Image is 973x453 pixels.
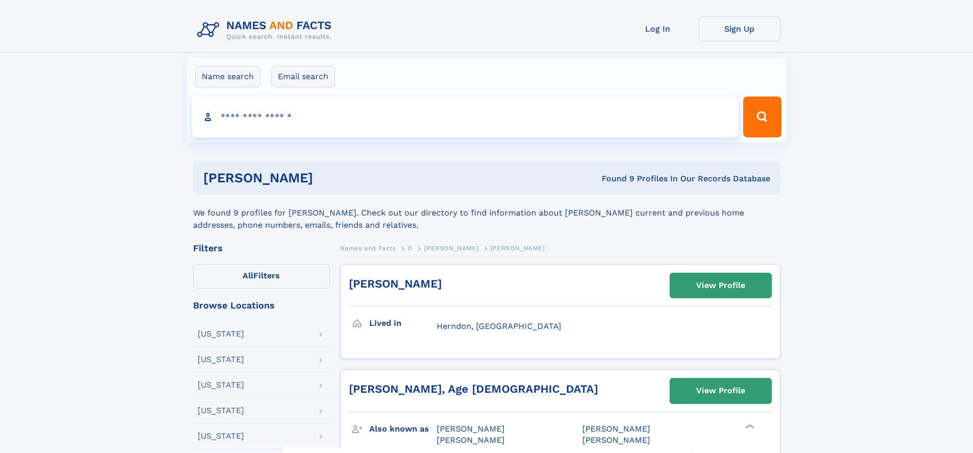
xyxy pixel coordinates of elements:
[424,245,479,252] span: [PERSON_NAME]
[699,16,780,41] a: Sign Up
[340,242,396,254] a: Names and Facts
[243,271,253,280] span: All
[369,315,437,332] h3: Lived in
[696,274,745,297] div: View Profile
[582,424,650,434] span: [PERSON_NAME]
[195,66,260,87] label: Name search
[203,172,458,184] h1: [PERSON_NAME]
[349,383,598,395] a: [PERSON_NAME], Age [DEMOGRAPHIC_DATA]
[437,321,561,331] span: Herndon, [GEOGRAPHIC_DATA]
[192,97,739,137] input: search input
[437,424,505,434] span: [PERSON_NAME]
[670,378,771,403] a: View Profile
[437,435,505,445] span: [PERSON_NAME]
[198,407,244,415] div: [US_STATE]
[271,66,335,87] label: Email search
[198,355,244,364] div: [US_STATE]
[349,277,442,290] a: [PERSON_NAME]
[743,97,781,137] button: Search Button
[193,244,330,253] div: Filters
[696,379,745,402] div: View Profile
[617,16,699,41] a: Log In
[424,242,479,254] a: [PERSON_NAME]
[582,435,650,445] span: [PERSON_NAME]
[408,245,413,252] span: D
[490,245,545,252] span: [PERSON_NAME]
[193,264,330,289] label: Filters
[670,273,771,298] a: View Profile
[193,195,780,231] div: We found 9 profiles for [PERSON_NAME]. Check out our directory to find information about [PERSON_...
[193,301,330,310] div: Browse Locations
[193,16,340,44] img: Logo Names and Facts
[743,423,755,430] div: ❯
[408,242,413,254] a: D
[198,381,244,389] div: [US_STATE]
[198,432,244,440] div: [US_STATE]
[457,173,770,184] div: Found 9 Profiles In Our Records Database
[198,330,244,338] div: [US_STATE]
[369,420,437,438] h3: Also known as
